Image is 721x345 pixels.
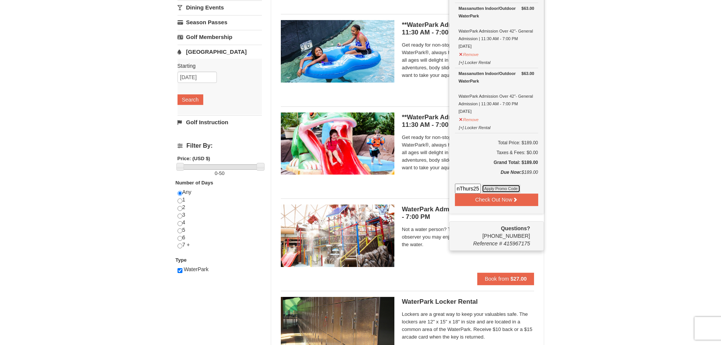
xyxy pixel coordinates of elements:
span: 0 [215,170,217,176]
button: Remove [459,114,479,123]
a: Dining Events [178,0,262,14]
strong: $63.00 [522,70,534,77]
a: Season Passes [178,15,262,29]
span: Get ready for non-stop thrills at the Massanutten WaterPark®, always heated to 84° Fahrenheit. Ch... [402,41,534,79]
span: 415967175 [503,240,530,247]
label: Starting [178,62,256,70]
button: Check Out Now [455,194,538,206]
strong: $63.00 [522,5,534,12]
div: Massanutten Indoor/Outdoor WaterPark [459,70,534,85]
img: 6619917-732-e1c471e4.jpg [281,112,394,175]
strong: Price: (USD $) [178,156,210,161]
label: - [178,170,262,177]
strong: Number of Days [176,180,213,186]
img: 6619917-1522-bd7b88d9.jpg [281,205,394,267]
h5: Grand Total: $189.00 [455,159,538,166]
img: 6619917-720-80b70c28.jpg [281,20,394,82]
a: Golf Membership [178,30,262,44]
button: Search [178,94,203,105]
button: Book from $27.00 [477,273,534,285]
h6: Total Price: $189.00 [455,139,538,147]
a: [GEOGRAPHIC_DATA] [178,45,262,59]
strong: Due Now: [501,170,522,175]
strong: Questions? [501,225,530,231]
div: WaterPark Admission Over 42"- General Admission | 11:30 AM - 7:00 PM [DATE] [459,5,534,50]
strong: $27.00 [511,276,527,282]
strong: Type [176,257,187,263]
div: Massanutten Indoor/Outdoor WaterPark [459,5,534,20]
h5: **WaterPark Admission - Under 42” Tall | 11:30 AM - 7:00 PM [402,114,534,129]
h5: WaterPark Admission- Observer | 11:30 AM - 7:00 PM [402,206,534,221]
span: Reference # [473,240,502,247]
span: Not a water person? Then this ticket is just for you. As an observer you may enjoy the WaterPark ... [402,226,534,248]
span: Lockers are a great way to keep your valuables safe. The lockers are 12" x 15" x 18" in size and ... [402,311,534,341]
h5: **WaterPark Admission - Over 42” Tall | 11:30 AM - 7:00 PM [402,21,534,36]
button: Remove [459,49,479,58]
button: Apply Promo Code [482,184,520,193]
h5: WaterPark Locker Rental [402,298,534,306]
button: [+] Locker Rental [459,57,491,66]
span: WaterPark [184,266,209,272]
div: Any 1 2 3 4 5 6 7 + [178,189,262,256]
span: Book from [485,276,509,282]
div: Taxes & Fees: $0.00 [455,149,538,156]
div: $189.00 [455,169,538,184]
span: 50 [219,170,224,176]
a: Golf Instruction [178,115,262,129]
span: [PHONE_NUMBER] [455,225,530,239]
span: Get ready for non-stop thrills at the Massanutten WaterPark®, always heated to 84° Fahrenheit. Ch... [402,134,534,172]
div: WaterPark Admission Over 42"- General Admission | 11:30 AM - 7:00 PM [DATE] [459,70,534,115]
button: [+] Locker Rental [459,122,491,131]
h4: Filter By: [178,142,262,149]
